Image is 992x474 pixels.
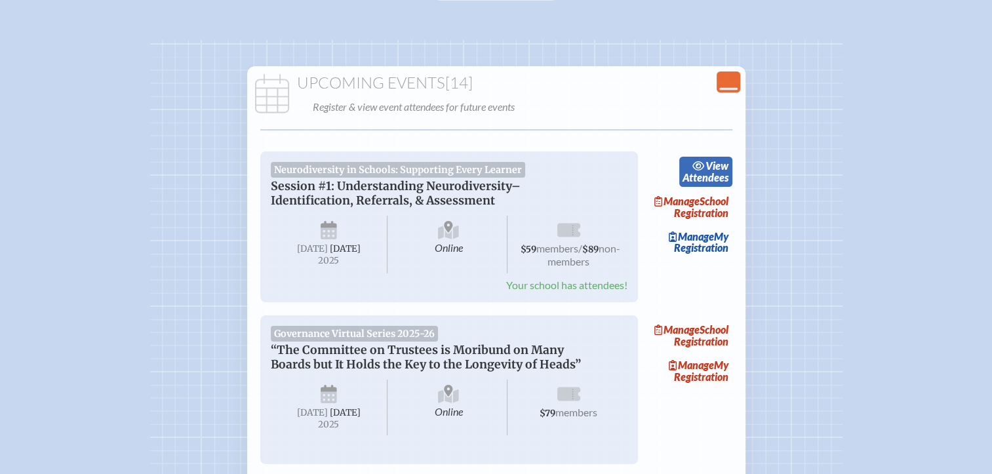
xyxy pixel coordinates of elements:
span: Manage [654,195,700,207]
span: [14] [445,73,473,92]
span: $59 [521,244,536,255]
span: / [578,242,582,254]
span: Online [390,380,507,435]
span: 2025 [281,420,377,429]
span: view [705,159,728,172]
p: Register & view event attendees for future events [313,98,738,116]
span: members [536,242,578,254]
a: ManageSchool Registration [648,192,732,222]
span: Governance Virtual Series 2025-26 [271,326,439,342]
span: $79 [540,408,555,419]
span: Manage [669,230,714,243]
span: Neurodiversity in Schools: Supporting Every Learner [271,162,526,178]
span: Session #1: Understanding Neurodiversity–Identification, Referrals, & Assessment [271,179,521,208]
span: [DATE] [330,407,361,418]
span: $89 [582,244,599,255]
span: [DATE] [297,407,328,418]
span: [DATE] [297,243,328,254]
span: [DATE] [330,243,361,254]
span: Manage [669,359,714,371]
span: Online [390,216,507,273]
span: Manage [654,323,700,336]
span: 2025 [281,256,377,266]
a: ManageSchool Registration [648,321,732,351]
a: viewAttendees [679,157,732,187]
span: Your school has attendees! [506,279,627,291]
span: “The Committee on Trustees is Moribund on Many Boards but It Holds the Key to the Longevity of He... [271,343,581,372]
a: ManageMy Registration [648,227,732,257]
h1: Upcoming Events [252,74,740,92]
a: ManageMy Registration [648,356,732,386]
span: members [555,406,597,418]
span: non-members [547,242,620,267]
